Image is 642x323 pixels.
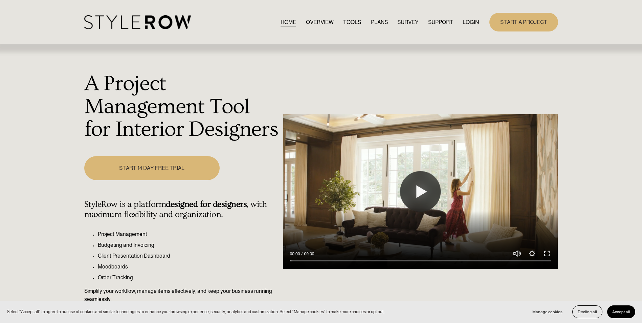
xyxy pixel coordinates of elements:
[463,18,479,27] a: LOGIN
[428,18,453,26] span: SUPPORT
[400,171,441,212] button: Play
[84,287,280,303] p: Simplify your workflow, manage items effectively, and keep your business running seamlessly.
[98,252,280,260] p: Client Presentation Dashboard
[397,18,418,27] a: SURVEY
[572,305,602,318] button: Decline all
[290,259,551,263] input: Seek
[84,199,280,220] h4: StyleRow is a platform , with maximum flexibility and organization.
[84,156,220,180] a: START 14 DAY FREE TRIAL
[98,274,280,282] p: Order Tracking
[84,72,280,141] h1: A Project Management Tool for Interior Designers
[612,309,630,314] span: Accept all
[98,263,280,271] p: Moodboards
[98,230,280,238] p: Project Management
[7,308,385,315] p: Select “Accept all” to agree to our use of cookies and similar technologies to enhance your brows...
[84,15,191,29] img: StyleRow
[532,309,562,314] span: Manage cookies
[290,251,302,257] div: Current time
[578,309,597,314] span: Decline all
[343,18,361,27] a: TOOLS
[489,13,558,31] a: START A PROJECT
[281,18,296,27] a: HOME
[306,18,334,27] a: OVERVIEW
[607,305,635,318] button: Accept all
[371,18,388,27] a: PLANS
[527,305,568,318] button: Manage cookies
[98,241,280,249] p: Budgeting and Invoicing
[428,18,453,27] a: folder dropdown
[166,199,247,209] strong: designed for designers
[302,251,316,257] div: Duration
